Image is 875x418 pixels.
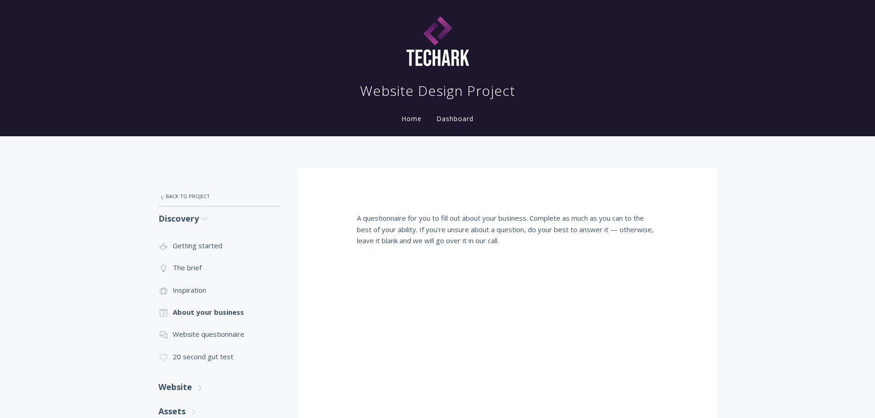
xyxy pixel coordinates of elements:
[158,346,280,368] a: 20 second gut test
[158,206,280,231] a: Discovery
[357,212,658,246] p: A questionnaire for you to fill out about your business. Complete as much as you can to the best ...
[360,82,515,100] h1: Website Design Project
[158,323,280,345] a: Website questionnaire
[158,234,280,256] a: Getting started
[158,301,280,323] a: About your business
[158,279,280,301] a: Inspiration
[435,114,475,123] a: Dashboard
[158,256,280,279] a: The brief
[158,375,280,399] a: Website
[158,187,280,206] a: Back to Project
[400,114,423,123] a: Home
